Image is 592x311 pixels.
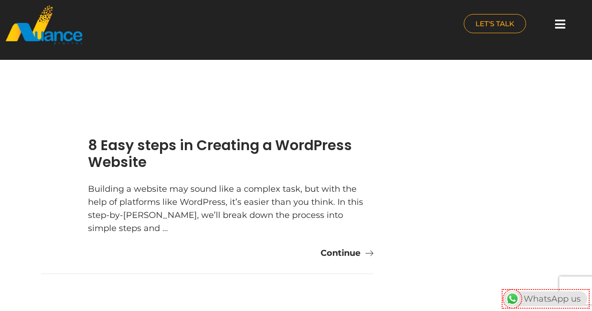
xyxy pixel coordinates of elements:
img: WhatsApp [505,291,520,306]
a: LET'S TALK [464,14,526,33]
img: nuance-qatar_logo [5,5,83,45]
a: Continue [321,246,373,260]
a: 8 Easy steps in Creating a WordPress Website [88,135,352,172]
a: WhatsAppWhatsApp us [504,294,587,304]
div: Building a website may sound like a complex task, but with the help of platforms like WordPress, ... [88,182,373,235]
a: nuance-qatar_logo [5,5,292,45]
div: WhatsApp us [504,291,587,306]
span: LET'S TALK [475,20,514,27]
